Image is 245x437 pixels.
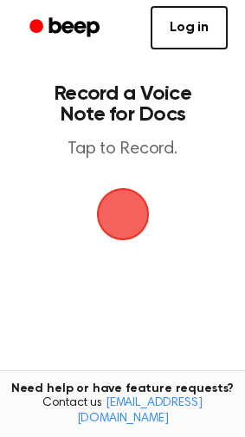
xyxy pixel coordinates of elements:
h1: Record a Voice Note for Docs [31,83,214,125]
a: Log in [151,6,228,49]
a: [EMAIL_ADDRESS][DOMAIN_NAME] [77,397,203,425]
a: Beep [17,11,115,45]
button: Beep Logo [97,188,149,240]
span: Contact us [10,396,235,427]
p: Tap to Record. [31,139,214,160]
